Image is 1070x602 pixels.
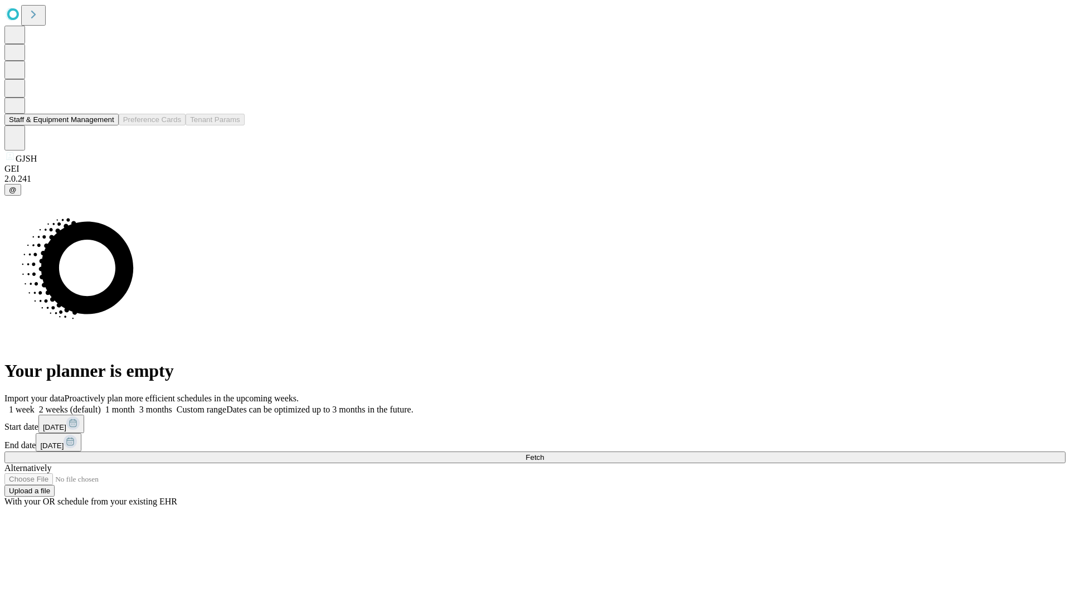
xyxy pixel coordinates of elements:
button: @ [4,184,21,196]
button: Tenant Params [186,114,245,125]
button: [DATE] [38,415,84,433]
span: Alternatively [4,463,51,473]
button: Upload a file [4,485,55,497]
span: 1 month [105,405,135,414]
button: Preference Cards [119,114,186,125]
button: Fetch [4,452,1066,463]
span: @ [9,186,17,194]
div: GEI [4,164,1066,174]
span: 3 months [139,405,172,414]
span: Proactively plan more efficient schedules in the upcoming weeks. [65,394,299,403]
span: Custom range [177,405,226,414]
span: Import your data [4,394,65,403]
div: Start date [4,415,1066,433]
h1: Your planner is empty [4,361,1066,381]
span: Dates can be optimized up to 3 months in the future. [226,405,413,414]
span: With your OR schedule from your existing EHR [4,497,177,506]
button: [DATE] [36,433,81,452]
span: 2 weeks (default) [39,405,101,414]
span: [DATE] [40,441,64,450]
span: [DATE] [43,423,66,431]
span: Fetch [526,453,544,462]
button: Staff & Equipment Management [4,114,119,125]
span: 1 week [9,405,35,414]
div: End date [4,433,1066,452]
div: 2.0.241 [4,174,1066,184]
span: GJSH [16,154,37,163]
